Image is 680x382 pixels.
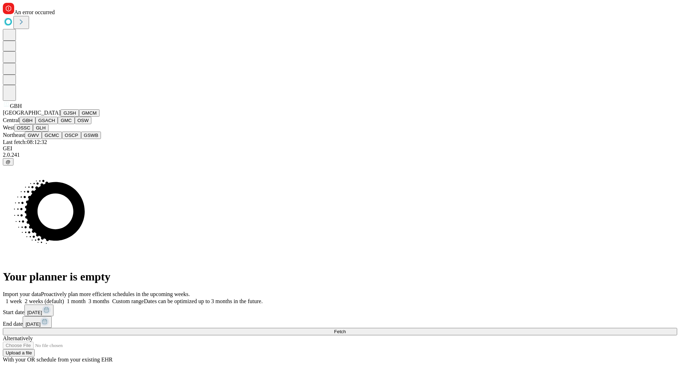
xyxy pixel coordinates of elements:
div: Start date [3,305,677,316]
span: Alternatively [3,335,33,341]
span: 3 months [89,298,109,304]
span: 2 weeks (default) [25,298,64,304]
button: Upload a file [3,349,35,357]
button: [DATE] [23,316,52,328]
span: 1 month [67,298,86,304]
h1: Your planner is empty [3,270,677,283]
button: OSW [75,117,92,124]
button: GMCM [79,109,100,117]
span: 1 week [6,298,22,304]
span: Last fetch: 08:12:32 [3,139,47,145]
button: GWV [25,132,42,139]
div: GEI [3,145,677,152]
span: With your OR schedule from your existing EHR [3,357,113,363]
button: OSCP [62,132,81,139]
span: West [3,125,14,131]
div: End date [3,316,677,328]
button: GLH [33,124,48,132]
button: GSACH [35,117,58,124]
span: [DATE] [25,322,40,327]
span: Central [3,117,19,123]
button: GJSH [61,109,79,117]
span: @ [6,159,11,164]
span: Proactively plan more efficient schedules in the upcoming weeks. [41,291,190,297]
div: 2.0.241 [3,152,677,158]
span: Custom range [112,298,144,304]
span: An error occurred [14,9,55,15]
button: Fetch [3,328,677,335]
button: GSWB [81,132,101,139]
button: GBH [19,117,35,124]
button: GCMC [42,132,62,139]
span: Northeast [3,132,25,138]
button: [DATE] [24,305,53,316]
span: Fetch [334,329,346,334]
span: [DATE] [27,310,42,315]
button: @ [3,158,13,166]
span: Import your data [3,291,41,297]
span: [GEOGRAPHIC_DATA] [3,110,61,116]
span: Dates can be optimized up to 3 months in the future. [144,298,262,304]
span: GBH [10,103,22,109]
button: OSSC [14,124,33,132]
button: GMC [58,117,74,124]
